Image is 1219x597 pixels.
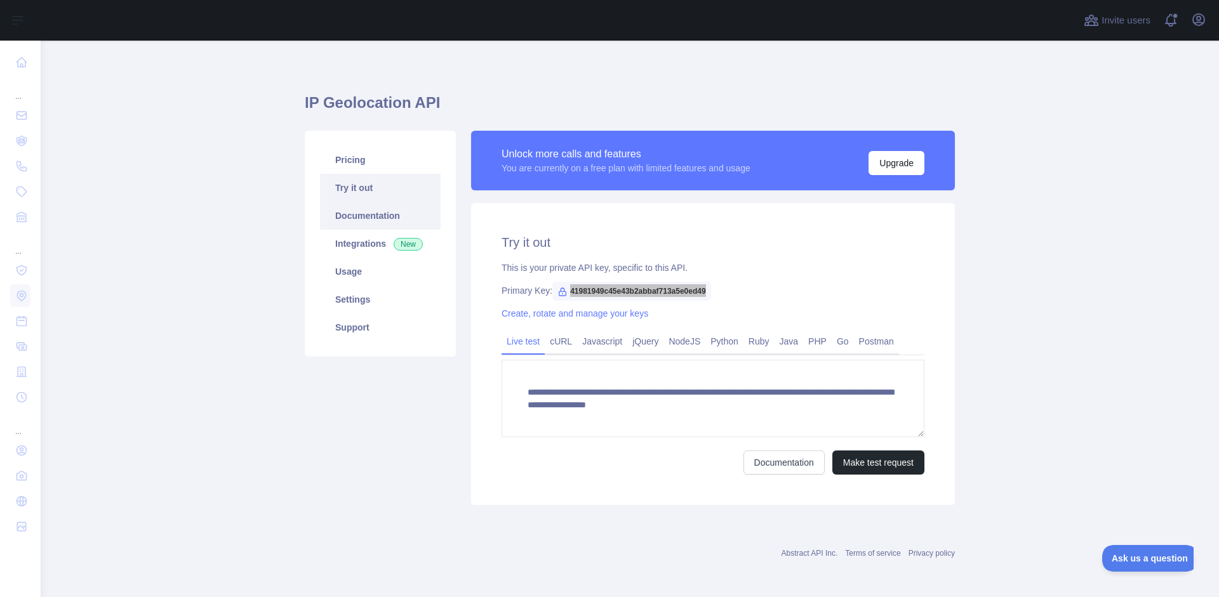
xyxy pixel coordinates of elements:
span: New [394,238,423,251]
button: Upgrade [869,151,924,175]
h1: IP Geolocation API [305,93,955,123]
a: Documentation [320,202,441,230]
a: Abstract API Inc. [782,549,838,558]
a: Pricing [320,146,441,174]
a: Javascript [577,331,627,351]
div: You are currently on a free plan with limited features and usage [502,162,750,174]
h2: Try it out [502,233,924,251]
a: Privacy policy [909,549,955,558]
a: Create, rotate and manage your keys [502,308,648,318]
div: This is your private API key, specific to this API. [502,261,924,274]
a: Postman [854,331,899,351]
div: ... [10,231,30,256]
iframe: Toggle Customer Support [1102,545,1194,572]
a: Ruby [743,331,775,351]
a: Go [832,331,854,351]
a: Terms of service [845,549,900,558]
a: Try it out [320,174,441,202]
div: Primary Key: [502,284,924,297]
a: Support [320,313,441,341]
button: Invite users [1081,10,1153,30]
a: Documentation [743,450,825,475]
a: jQuery [627,331,663,351]
a: Settings [320,285,441,313]
span: 41981949c45e43b2abbaf713a5e0ed49 [552,282,711,301]
a: PHP [803,331,832,351]
div: ... [10,411,30,436]
a: Usage [320,258,441,285]
div: ... [10,76,30,102]
span: Invite users [1102,13,1150,28]
a: Java [775,331,804,351]
a: Integrations New [320,230,441,258]
button: Make test request [832,450,924,475]
div: Unlock more calls and features [502,147,750,162]
a: Live test [502,331,545,351]
a: Python [705,331,743,351]
a: cURL [545,331,577,351]
a: NodeJS [663,331,705,351]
